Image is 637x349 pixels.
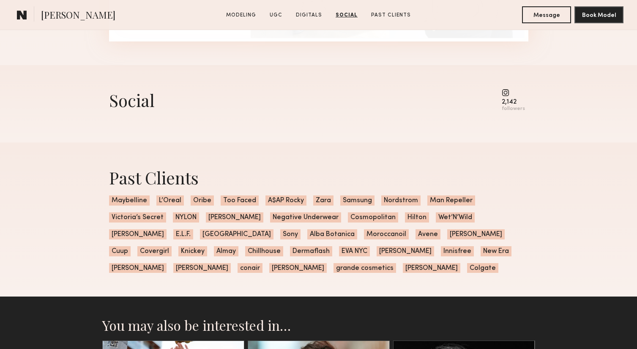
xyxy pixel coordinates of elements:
[178,246,207,256] span: Knickey
[381,195,421,206] span: Nordstrom
[109,166,528,189] div: Past Clients
[348,212,398,223] span: Cosmopolitan
[436,212,475,223] span: Wet’N’Wild
[173,229,193,239] span: E.L.F.
[269,263,327,273] span: [PERSON_NAME]
[403,263,460,273] span: [PERSON_NAME]
[270,212,341,223] span: Negative Underwear
[427,195,475,206] span: Man Repeller
[109,246,131,256] span: Cuup
[223,11,260,19] a: Modeling
[574,11,623,18] a: Book Model
[307,229,357,239] span: Alba Botanica
[377,246,434,256] span: [PERSON_NAME]
[364,229,409,239] span: Moroccanoil
[368,11,414,19] a: Past Clients
[522,6,571,23] button: Message
[102,317,535,334] h2: You may also be interested in…
[481,246,511,256] span: New Era
[447,229,505,239] span: [PERSON_NAME]
[334,263,396,273] span: grande cosmetics
[293,11,325,19] a: Digitals
[245,246,283,256] span: Chillhouse
[221,195,259,206] span: Too Faced
[340,195,375,206] span: Samsung
[137,246,172,256] span: Covergirl
[156,195,184,206] span: L’Oreal
[109,263,167,273] span: [PERSON_NAME]
[173,263,231,273] span: [PERSON_NAME]
[191,195,214,206] span: Oribe
[109,212,166,223] span: Victoria’s Secret
[290,246,332,256] span: Dermaflash
[265,195,306,206] span: A$AP Rocky
[109,89,155,111] div: Social
[502,106,525,112] div: followers
[200,229,273,239] span: [GEOGRAPHIC_DATA]
[405,212,429,223] span: Hilton
[416,229,440,239] span: Avene
[441,246,474,256] span: Innisfree
[109,195,150,206] span: Maybelline
[214,246,238,256] span: Almay
[41,8,115,23] span: [PERSON_NAME]
[109,229,167,239] span: [PERSON_NAME]
[266,11,286,19] a: UGC
[313,195,334,206] span: Zara
[238,263,262,273] span: conair
[332,11,361,19] a: Social
[467,263,498,273] span: Colgate
[206,212,263,223] span: [PERSON_NAME]
[502,99,525,105] div: 2,142
[339,246,370,256] span: EVA NYC
[574,6,623,23] button: Book Model
[173,212,199,223] span: NYLON
[280,229,301,239] span: Sony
